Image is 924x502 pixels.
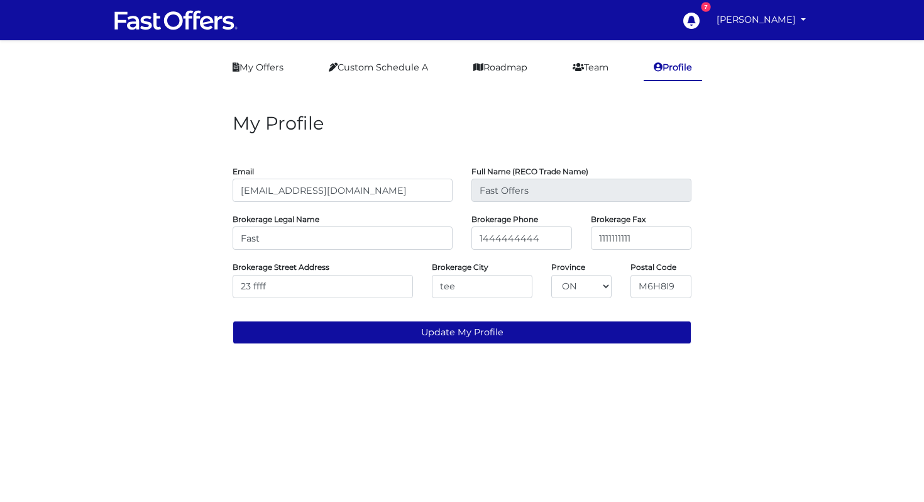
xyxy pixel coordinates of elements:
[630,265,676,269] label: Postal Code
[676,6,705,35] a: 7
[233,265,329,269] label: Brokerage Street Address
[563,55,619,80] a: Team
[591,218,646,221] label: Brokerage Fax
[233,113,691,135] h2: My Profile
[876,453,914,491] iframe: Customerly Messenger Launcher
[630,275,691,298] input: Postal Code (Format: A1B 2C3)
[551,265,585,269] label: Province
[463,55,537,80] a: Roadmap
[591,226,691,250] input: Fax Number (Format: 123-456-7890)
[223,55,294,80] a: My Offers
[712,8,811,32] a: [PERSON_NAME]
[432,265,488,269] label: Brokerage City
[644,55,702,81] a: Profile
[233,218,319,221] label: Brokerage Legal Name
[701,3,710,11] div: 7
[471,170,588,173] label: Full Name (RECO Trade Name)
[471,218,538,221] label: Brokerage Phone
[471,226,572,250] input: Phone Number (Format: 123-456-7890)
[233,321,691,344] button: Update My Profile
[233,170,254,173] label: Email
[319,55,438,80] a: Custom Schedule A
